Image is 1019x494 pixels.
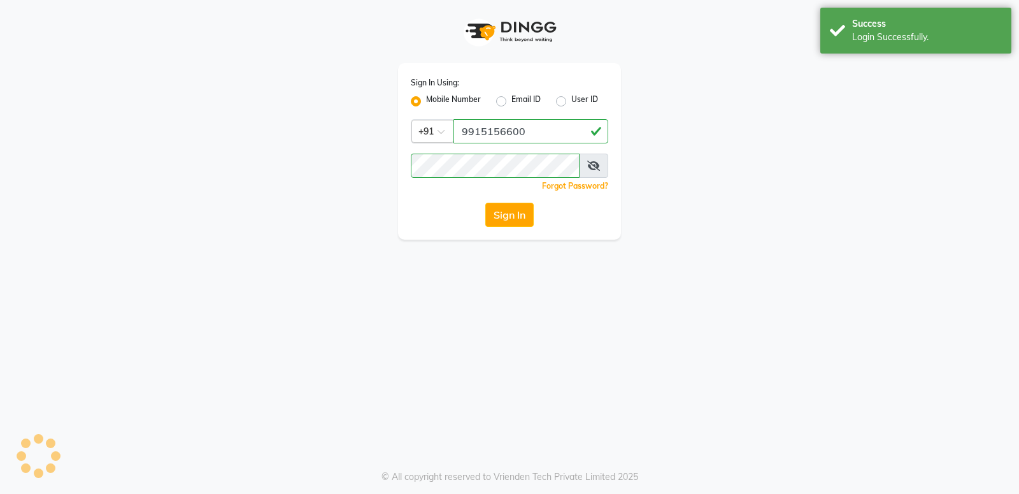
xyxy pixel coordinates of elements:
[511,94,541,109] label: Email ID
[459,13,560,50] img: logo1.svg
[411,154,580,178] input: Username
[852,31,1002,44] div: Login Successfully.
[453,119,608,143] input: Username
[571,94,598,109] label: User ID
[411,77,459,89] label: Sign In Using:
[426,94,481,109] label: Mobile Number
[485,203,534,227] button: Sign In
[542,181,608,191] a: Forgot Password?
[852,17,1002,31] div: Success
